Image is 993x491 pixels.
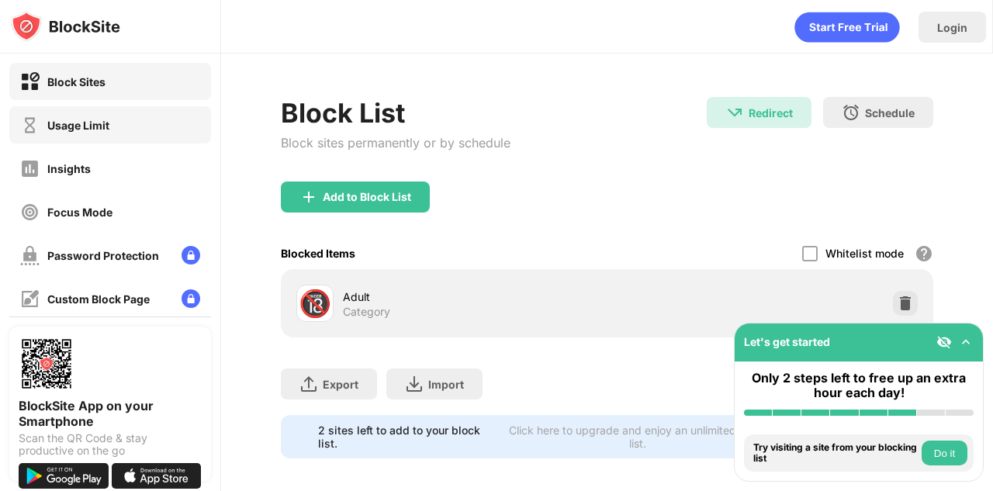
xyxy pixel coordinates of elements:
div: Insights [47,162,91,175]
img: omni-setup-toggle.svg [958,334,974,350]
div: Import [428,378,464,391]
div: animation [794,12,900,43]
img: get-it-on-google-play.svg [19,463,109,489]
div: Password Protection [47,249,159,262]
div: 2 sites left to add to your block list. [318,424,495,450]
div: Let's get started [744,335,830,348]
div: BlockSite App on your Smartphone [19,398,202,429]
div: Click here to upgrade and enjoy an unlimited block list. [504,424,771,450]
img: download-on-the-app-store.svg [112,463,202,489]
div: Scan the QR Code & stay productive on the go [19,432,202,457]
div: Redirect [749,106,793,119]
img: time-usage-off.svg [20,116,40,135]
div: Adult [343,289,607,305]
img: lock-menu.svg [182,246,200,265]
img: options-page-qr-code.png [19,336,74,392]
div: Block sites permanently or by schedule [281,135,510,150]
div: Whitelist mode [825,247,904,260]
img: focus-off.svg [20,202,40,222]
img: lock-menu.svg [182,289,200,308]
div: Block List [281,97,510,129]
div: Try visiting a site from your blocking list [753,442,918,465]
img: eye-not-visible.svg [936,334,952,350]
div: Block Sites [47,75,106,88]
img: logo-blocksite.svg [11,11,120,42]
div: Add to Block List [323,191,411,203]
div: Blocked Items [281,247,355,260]
img: insights-off.svg [20,159,40,178]
div: Category [343,305,390,319]
div: Custom Block Page [47,292,150,306]
div: Focus Mode [47,206,112,219]
button: Do it [922,441,967,465]
div: Schedule [865,106,915,119]
div: 🔞 [299,288,331,320]
div: Usage Limit [47,119,109,132]
img: block-on.svg [20,72,40,92]
div: Export [323,378,358,391]
div: Only 2 steps left to free up an extra hour each day! [744,371,974,400]
img: password-protection-off.svg [20,246,40,265]
div: Login [937,21,967,34]
img: customize-block-page-off.svg [20,289,40,309]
